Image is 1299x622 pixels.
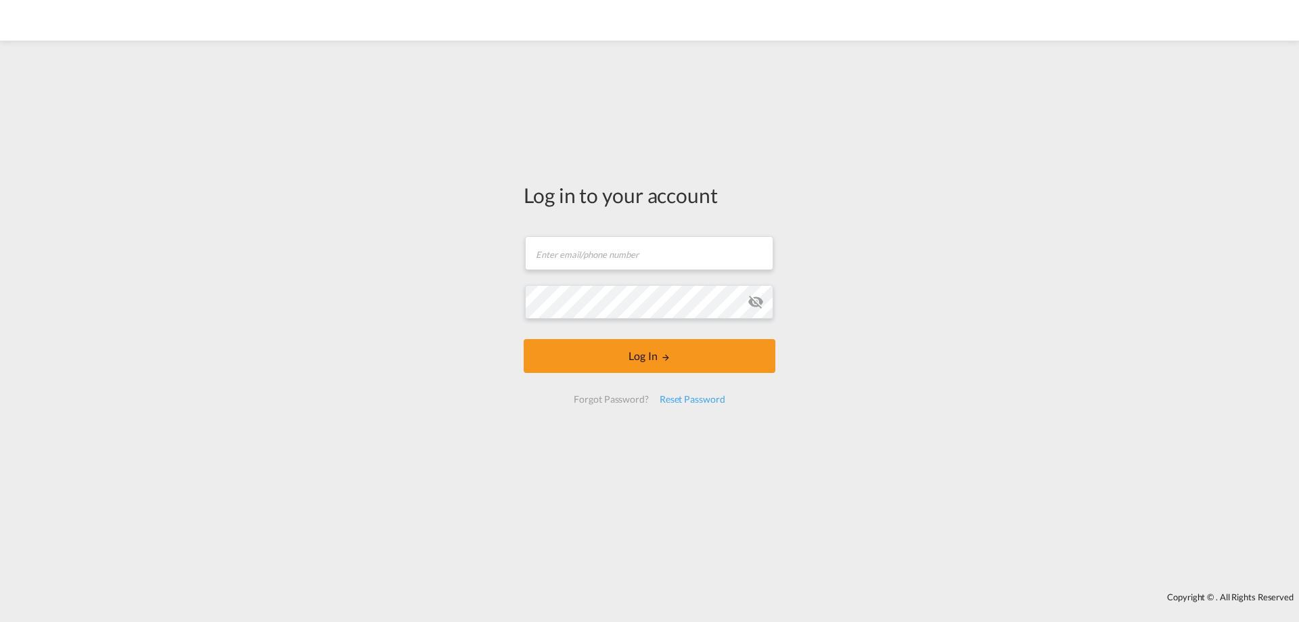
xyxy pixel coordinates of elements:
div: Log in to your account [524,181,775,209]
md-icon: icon-eye-off [748,294,764,310]
button: LOGIN [524,339,775,373]
div: Forgot Password? [568,387,654,412]
div: Reset Password [654,387,731,412]
input: Enter email/phone number [525,236,773,270]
